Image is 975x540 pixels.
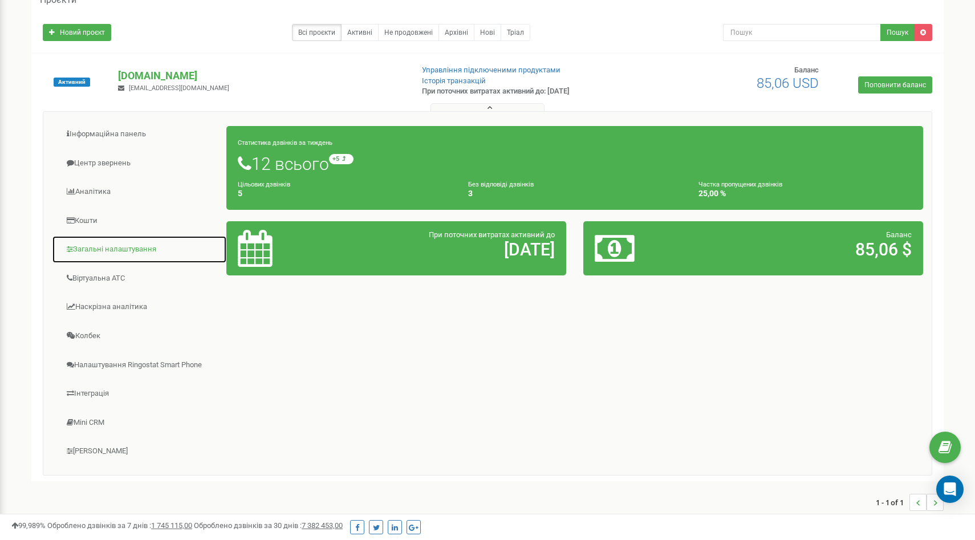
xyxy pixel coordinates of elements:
[723,24,881,41] input: Пошук
[329,154,354,164] small: +5
[194,521,343,530] span: Оброблено дзвінків за 30 днів :
[468,181,534,188] small: Без відповіді дзвінків
[238,181,290,188] small: Цільових дзвінків
[52,236,227,263] a: Загальні налаштування
[129,84,229,92] span: [EMAIL_ADDRESS][DOMAIN_NAME]
[302,521,343,530] u: 7 382 453,00
[422,76,486,85] a: Історія транзакцій
[52,380,227,408] a: Інтеграція
[292,24,342,41] a: Всі проєкти
[422,86,632,97] p: При поточних витратах активний до: [DATE]
[876,482,944,522] nav: ...
[238,154,912,173] h1: 12 всього
[52,293,227,321] a: Наскрізна аналітика
[52,265,227,293] a: Віртуальна АТС
[52,322,227,350] a: Колбек
[52,351,227,379] a: Налаштування Ringostat Smart Phone
[501,24,530,41] a: Тріал
[378,24,439,41] a: Не продовжені
[238,189,451,198] h4: 5
[52,409,227,437] a: Mini CRM
[118,68,403,83] p: [DOMAIN_NAME]
[238,139,332,147] small: Статистика дзвінків за тиждень
[886,230,912,239] span: Баланс
[706,240,912,259] h2: 85,06 $
[11,521,46,530] span: 99,989%
[858,76,932,94] a: Поповнити баланс
[43,24,111,41] a: Новий проєкт
[341,24,379,41] a: Активні
[151,521,192,530] u: 1 745 115,00
[52,207,227,235] a: Кошти
[52,149,227,177] a: Центр звернень
[474,24,501,41] a: Нові
[349,240,555,259] h2: [DATE]
[47,521,192,530] span: Оброблено дзвінків за 7 днів :
[52,178,227,206] a: Аналiтика
[876,494,909,511] span: 1 - 1 of 1
[422,66,560,74] a: Управління підключеними продуктами
[757,75,819,91] span: 85,06 USD
[54,78,90,87] span: Активний
[698,189,912,198] h4: 25,00 %
[438,24,474,41] a: Архівні
[794,66,819,74] span: Баланс
[468,189,681,198] h4: 3
[936,476,964,503] div: Open Intercom Messenger
[880,24,915,41] button: Пошук
[429,230,555,239] span: При поточних витратах активний до
[52,120,227,148] a: Інформаційна панель
[698,181,782,188] small: Частка пропущених дзвінків
[52,437,227,465] a: [PERSON_NAME]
